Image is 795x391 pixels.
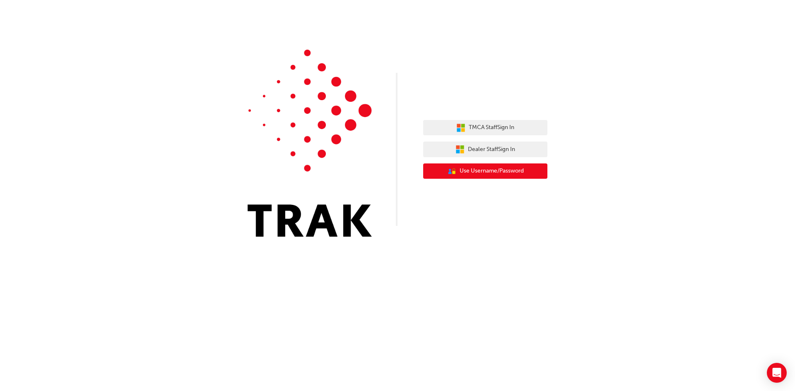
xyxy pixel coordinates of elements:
[423,120,547,136] button: TMCA StaffSign In
[767,363,787,383] div: Open Intercom Messenger
[423,142,547,157] button: Dealer StaffSign In
[248,50,372,237] img: Trak
[468,145,515,154] span: Dealer Staff Sign In
[423,163,547,179] button: Use Username/Password
[469,123,514,132] span: TMCA Staff Sign In
[460,166,524,176] span: Use Username/Password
